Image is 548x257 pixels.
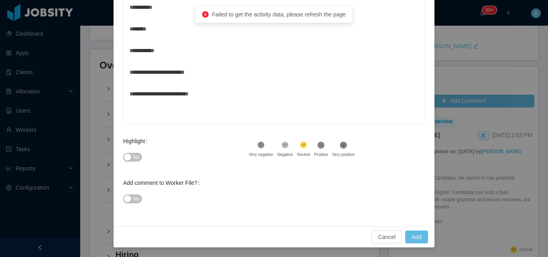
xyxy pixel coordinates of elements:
[133,195,139,203] span: No
[123,153,142,162] button: Highlight
[314,152,328,158] div: Positive
[123,138,150,144] label: Highlight
[277,152,293,158] div: Negative
[249,152,273,158] div: Very negative
[297,152,310,158] div: Neutral
[332,152,355,158] div: Very positive
[123,180,203,186] label: Add comment to Worker File?
[371,231,402,243] button: Cancel
[123,194,142,203] button: Add comment to Worker File?
[212,11,345,18] span: Failed to get the activity data, please refresh the page
[202,11,209,18] i: icon: close-circle
[405,231,428,243] button: Add
[133,153,139,161] span: No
